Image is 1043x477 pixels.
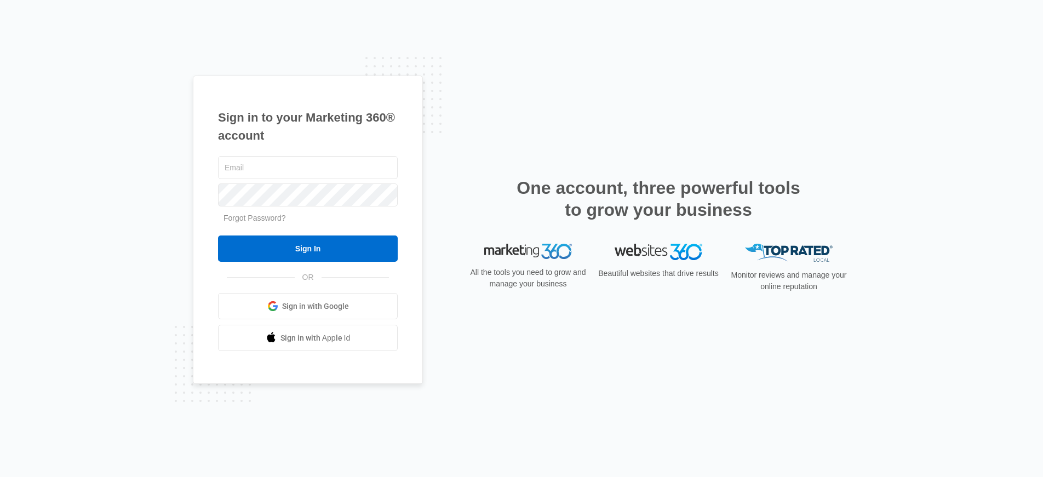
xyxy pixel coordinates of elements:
[745,244,833,262] img: Top Rated Local
[218,293,398,319] a: Sign in with Google
[218,235,398,262] input: Sign In
[218,108,398,145] h1: Sign in to your Marketing 360® account
[295,272,322,283] span: OR
[280,332,351,344] span: Sign in with Apple Id
[467,267,589,290] p: All the tools you need to grow and manage your business
[218,156,398,179] input: Email
[224,214,286,222] a: Forgot Password?
[597,268,720,279] p: Beautiful websites that drive results
[513,177,804,221] h2: One account, three powerful tools to grow your business
[218,325,398,351] a: Sign in with Apple Id
[282,301,349,312] span: Sign in with Google
[727,269,850,292] p: Monitor reviews and manage your online reputation
[615,244,702,260] img: Websites 360
[484,244,572,259] img: Marketing 360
